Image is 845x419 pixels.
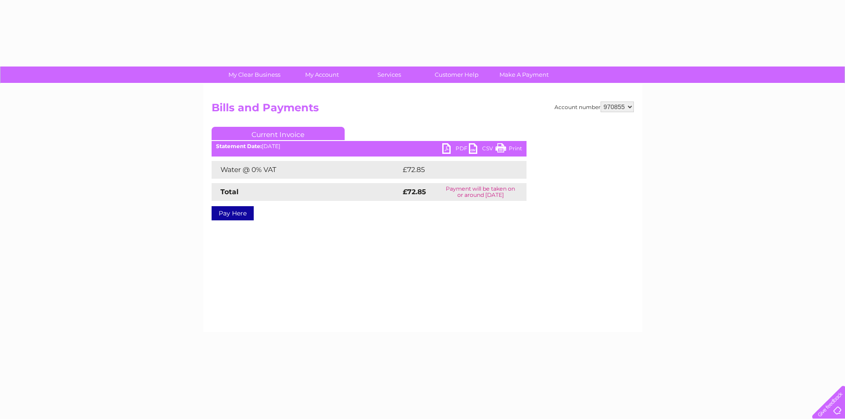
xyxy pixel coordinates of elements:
[442,143,469,156] a: PDF
[403,188,426,196] strong: £72.85
[212,143,527,149] div: [DATE]
[353,67,426,83] a: Services
[420,67,493,83] a: Customer Help
[220,188,239,196] strong: Total
[469,143,495,156] a: CSV
[495,143,522,156] a: Print
[401,161,508,179] td: £72.85
[487,67,561,83] a: Make A Payment
[212,161,401,179] td: Water @ 0% VAT
[218,67,291,83] a: My Clear Business
[285,67,358,83] a: My Account
[554,102,634,112] div: Account number
[212,102,634,118] h2: Bills and Payments
[212,206,254,220] a: Pay Here
[212,127,345,140] a: Current Invoice
[435,183,527,201] td: Payment will be taken on or around [DATE]
[216,143,262,149] b: Statement Date:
